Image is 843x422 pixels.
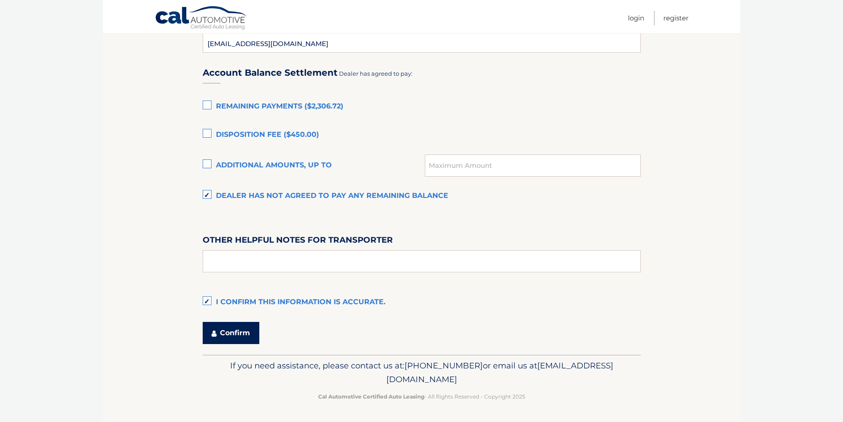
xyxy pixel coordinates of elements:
[339,70,412,77] span: Dealer has agreed to pay:
[203,233,393,250] label: Other helpful notes for transporter
[425,155,640,177] input: Maximum Amount
[318,393,424,400] strong: Cal Automotive Certified Auto Leasing
[203,294,641,311] label: I confirm this information is accurate.
[203,187,641,205] label: Dealer has not agreed to pay any remaining balance
[208,359,635,387] p: If you need assistance, please contact us at: or email us at
[203,126,641,144] label: Disposition Fee ($450.00)
[203,98,641,116] label: Remaining Payments ($2,306.72)
[628,11,644,25] a: Login
[203,157,425,174] label: Additional amounts, up to
[203,67,338,78] h3: Account Balance Settlement
[404,360,483,371] span: [PHONE_NUMBER]
[203,322,259,344] button: Confirm
[155,6,248,31] a: Cal Automotive
[663,11,689,25] a: Register
[208,392,635,401] p: - All Rights Reserved - Copyright 2025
